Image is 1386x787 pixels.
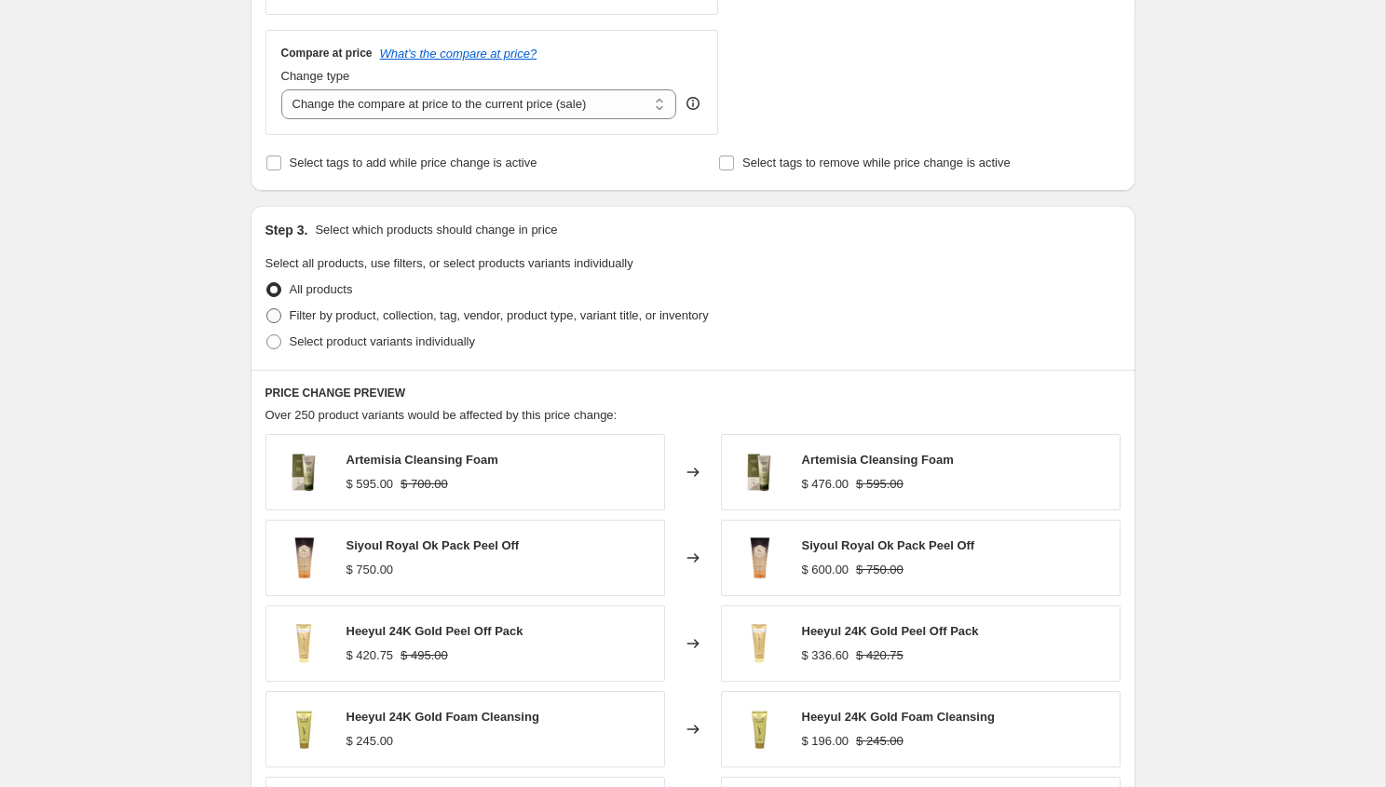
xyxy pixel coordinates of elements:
[802,538,975,552] span: Siyoul Royal Ok Pack Peel Off
[276,444,332,500] img: IMG-5910_80x.png
[346,624,523,638] span: Heeyul 24K Gold Peel Off Pack
[346,646,394,665] div: $ 420.75
[346,475,394,494] div: $ 595.00
[802,710,995,724] span: Heeyul 24K Gold Foam Cleansing
[802,453,954,467] span: Artemisia Cleansing Foam
[856,561,904,579] strike: $ 750.00
[684,94,702,113] div: help
[276,701,332,757] img: LEBELAGEHEEYUL24KGOLDFOAMCLEANSING_80x.jpg
[401,475,448,494] strike: $ 700.00
[315,221,557,239] p: Select which products should change in price
[281,69,350,83] span: Change type
[346,538,520,552] span: Siyoul Royal Ok Pack Peel Off
[265,408,618,422] span: Over 250 product variants would be affected by this price change:
[856,646,904,665] strike: $ 420.75
[290,308,709,322] span: Filter by product, collection, tag, vendor, product type, variant title, or inventory
[731,616,787,672] img: LEBELAGEHEEYUL24KGOLDPEELOFFPACK_80x.jpg
[731,530,787,586] img: BIDAMEUNSIYOULROYALOKPACK_80x.jpg
[290,282,353,296] span: All products
[276,616,332,672] img: LEBELAGEHEEYUL24KGOLDPEELOFFPACK_80x.jpg
[856,475,904,494] strike: $ 595.00
[802,624,979,638] span: Heeyul 24K Gold Peel Off Pack
[346,561,394,579] div: $ 750.00
[742,156,1011,170] span: Select tags to remove while price change is active
[856,732,904,751] strike: $ 245.00
[380,47,537,61] button: What's the compare at price?
[731,444,787,500] img: IMG-5910_80x.png
[401,646,448,665] strike: $ 495.00
[346,453,498,467] span: Artemisia Cleansing Foam
[290,334,475,348] span: Select product variants individually
[265,386,1121,400] h6: PRICE CHANGE PREVIEW
[802,646,849,665] div: $ 336.60
[276,530,332,586] img: BIDAMEUNSIYOULROYALOKPACK_80x.jpg
[346,732,394,751] div: $ 245.00
[281,46,373,61] h3: Compare at price
[290,156,537,170] span: Select tags to add while price change is active
[802,475,849,494] div: $ 476.00
[346,710,539,724] span: Heeyul 24K Gold Foam Cleansing
[265,256,633,270] span: Select all products, use filters, or select products variants individually
[802,561,849,579] div: $ 600.00
[731,701,787,757] img: LEBELAGEHEEYUL24KGOLDFOAMCLEANSING_80x.jpg
[265,221,308,239] h2: Step 3.
[802,732,849,751] div: $ 196.00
